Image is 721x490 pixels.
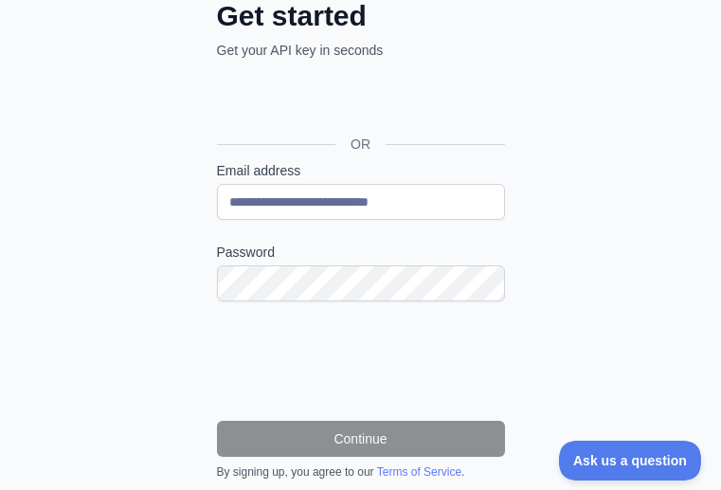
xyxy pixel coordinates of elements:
iframe: Sign in with Google Button [207,81,511,122]
label: Password [217,243,505,262]
label: Email address [217,161,505,180]
iframe: reCAPTCHA [217,324,505,398]
div: By signing up, you agree to our . [217,464,505,480]
button: Continue [217,421,505,457]
span: OR [335,135,386,154]
iframe: Toggle Customer Support [559,441,702,481]
p: Get your API key in seconds [217,41,505,60]
a: Terms of Service [377,465,461,479]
